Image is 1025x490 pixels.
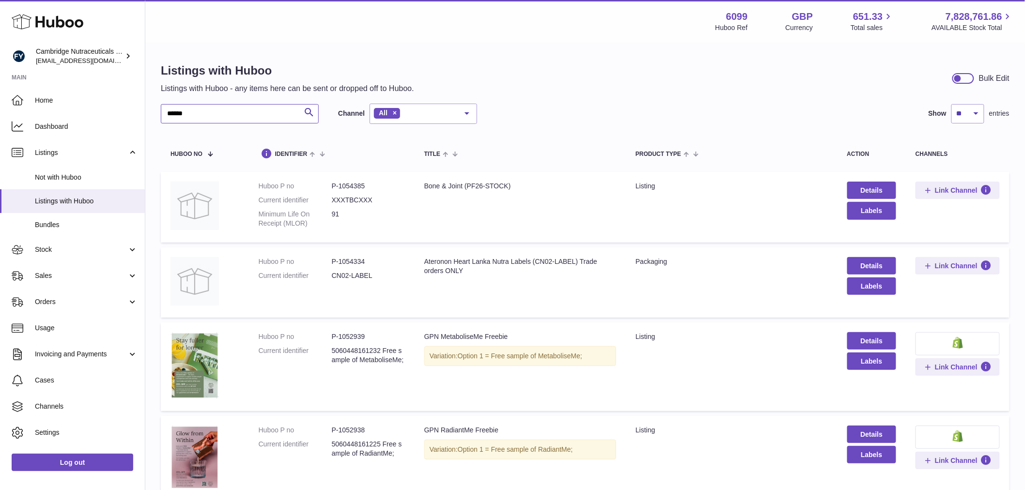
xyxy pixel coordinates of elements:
[932,23,1013,32] span: AVAILABLE Stock Total
[847,446,897,463] button: Labels
[275,151,308,157] span: identifier
[35,323,138,333] span: Usage
[171,426,219,489] img: GPN RadiantMe Freebie
[636,182,827,191] div: listing
[259,182,332,191] dt: Huboo P no
[935,456,978,465] span: Link Channel
[171,257,219,306] img: Ateronon Heart Lanka Nutra Labels (CN02-LABEL) Trade orders ONLY
[35,271,127,280] span: Sales
[35,220,138,230] span: Bundles
[636,332,827,341] div: listing
[932,10,1013,32] a: 7,828,761.86 AVAILABLE Stock Total
[424,332,616,341] div: GPN MetaboliseMe Freebie
[979,73,1009,84] div: Bulk Edit
[332,332,405,341] dd: P-1052939
[171,182,219,230] img: Bone & Joint (PF26-STOCK)
[636,257,827,266] div: packaging
[35,173,138,182] span: Not with Huboo
[953,430,963,442] img: shopify-small.png
[786,23,813,32] div: Currency
[847,332,897,350] a: Details
[259,271,332,280] dt: Current identifier
[35,428,138,437] span: Settings
[171,151,202,157] span: Huboo no
[424,182,616,191] div: Bone & Joint (PF26-STOCK)
[35,297,127,306] span: Orders
[935,261,978,270] span: Link Channel
[35,197,138,206] span: Listings with Huboo
[935,186,978,195] span: Link Channel
[424,151,440,157] span: title
[171,332,219,399] img: GPN MetaboliseMe Freebie
[847,182,897,199] a: Details
[259,426,332,435] dt: Huboo P no
[332,426,405,435] dd: P-1052938
[332,440,405,458] dd: 5060448161225 Free sample of RadiantMe;
[424,440,616,459] div: Variation:
[259,346,332,365] dt: Current identifier
[458,445,573,453] span: Option 1 = Free sample of RadiantMe;
[36,47,123,65] div: Cambridge Nutraceuticals Ltd
[332,210,405,228] dd: 91
[338,109,365,118] label: Channel
[379,109,388,117] span: All
[332,182,405,191] dd: P-1054385
[259,196,332,205] dt: Current identifier
[35,376,138,385] span: Cases
[953,337,963,349] img: shopify-small.png
[916,182,1000,199] button: Link Channel
[916,358,1000,376] button: Link Channel
[792,10,813,23] strong: GBP
[424,426,616,435] div: GPN RadiantMe Freebie
[259,257,332,266] dt: Huboo P no
[424,257,616,276] div: Ateronon Heart Lanka Nutra Labels (CN02-LABEL) Trade orders ONLY
[847,151,897,157] div: action
[989,109,1009,118] span: entries
[35,148,127,157] span: Listings
[847,277,897,295] button: Labels
[12,454,133,471] a: Log out
[847,257,897,275] a: Details
[35,122,138,131] span: Dashboard
[332,346,405,365] dd: 5060448161232 Free sample of MetaboliseMe;
[259,210,332,228] dt: Minimum Life On Receipt (MLOR)
[259,332,332,341] dt: Huboo P no
[636,151,681,157] span: Product Type
[259,440,332,458] dt: Current identifier
[35,402,138,411] span: Channels
[726,10,748,23] strong: 6099
[332,271,405,280] dd: CN02-LABEL
[35,96,138,105] span: Home
[935,363,978,371] span: Link Channel
[916,151,1000,157] div: channels
[946,10,1002,23] span: 7,828,761.86
[12,49,26,63] img: internalAdmin-6099@internal.huboo.com
[161,63,414,78] h1: Listings with Huboo
[851,10,894,32] a: 651.33 Total sales
[458,352,582,360] span: Option 1 = Free sample of MetaboliseMe;
[929,109,947,118] label: Show
[332,257,405,266] dd: P-1054334
[916,452,1000,469] button: Link Channel
[424,346,616,366] div: Variation:
[847,202,897,219] button: Labels
[847,352,897,370] button: Labels
[715,23,748,32] div: Huboo Ref
[847,426,897,443] a: Details
[332,196,405,205] dd: XXXTBCXXX
[35,350,127,359] span: Invoicing and Payments
[916,257,1000,275] button: Link Channel
[851,23,894,32] span: Total sales
[36,57,142,64] span: [EMAIL_ADDRESS][DOMAIN_NAME]
[35,245,127,254] span: Stock
[636,426,827,435] div: listing
[161,83,414,94] p: Listings with Huboo - any items here can be sent or dropped off to Huboo.
[853,10,883,23] span: 651.33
